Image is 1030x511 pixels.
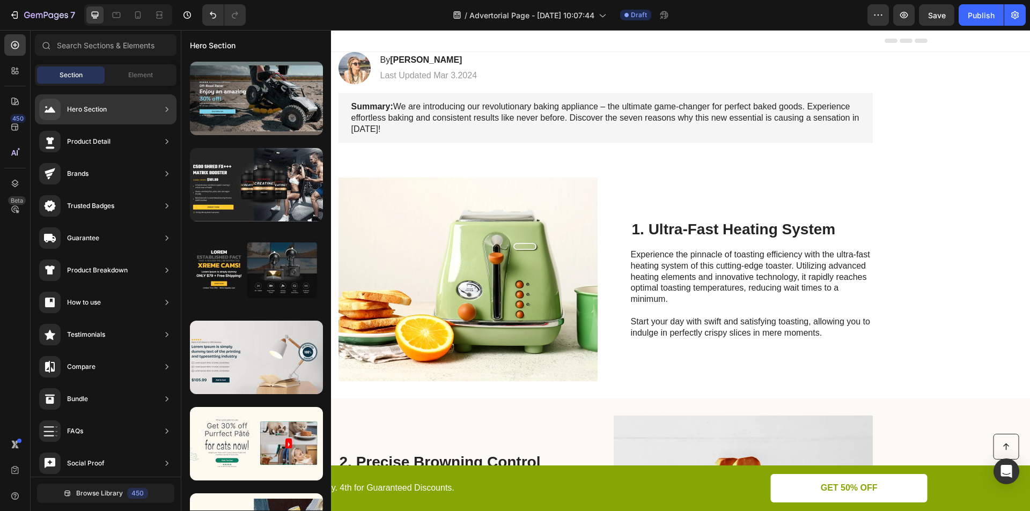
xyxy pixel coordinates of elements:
[181,30,1030,511] iframe: Design area
[928,11,946,20] span: Save
[67,168,89,179] div: Brands
[171,71,679,105] p: We are introducing our revolutionary baking appliance – the ultimate game-changer for perfect bak...
[4,4,80,26] button: 7
[128,70,153,80] span: Element
[919,4,954,26] button: Save
[631,10,647,20] span: Draft
[8,196,26,205] div: Beta
[67,329,105,340] div: Testimonials
[469,10,594,21] span: Advertorial Page - [DATE] 10:07:44
[968,10,995,21] div: Publish
[35,34,176,56] input: Search Sections & Elements
[959,4,1004,26] button: Publish
[450,219,691,308] p: Experience the pinnacle of toasting efficiency with the ultra-fast heating system of this cutting...
[158,422,400,442] h2: 2. Precise Browning Control
[37,484,174,503] button: Browse Library450
[67,361,95,372] div: Compare
[590,444,747,472] a: GET 50% OFF
[200,40,297,51] p: Last Updated Mar 3.2024
[209,25,281,34] strong: [PERSON_NAME]
[67,394,88,404] div: Bundle
[450,189,692,210] h2: 1. Ultra-Fast Heating System
[158,22,190,54] img: gempages_586506236850078411-0fa52e0a-a673-453a-af8a-782cdc358bad.webp
[67,136,111,147] div: Product Detail
[10,114,26,123] div: 450
[70,9,75,21] p: 7
[198,24,298,37] h2: By
[127,488,148,499] div: 450
[640,453,697,464] p: GET 50% OFF
[158,147,417,351] img: gempages_586506236850078411-2710612b-fecb-419a-bb18-e7cdb5afcd60.webp
[171,72,212,81] strong: Summary:
[67,104,107,115] div: Hero Section
[67,297,101,308] div: How to use
[60,70,83,80] span: Section
[465,10,467,21] span: /
[67,265,128,276] div: Product Breakdown
[67,426,83,436] div: FAQs
[202,4,246,26] div: Undo/Redo
[994,458,1019,484] div: Open Intercom Messenger
[67,201,114,211] div: Trusted Badges
[67,233,99,243] div: Guarantee
[76,488,123,498] span: Browse Library
[67,458,105,469] div: Social Proof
